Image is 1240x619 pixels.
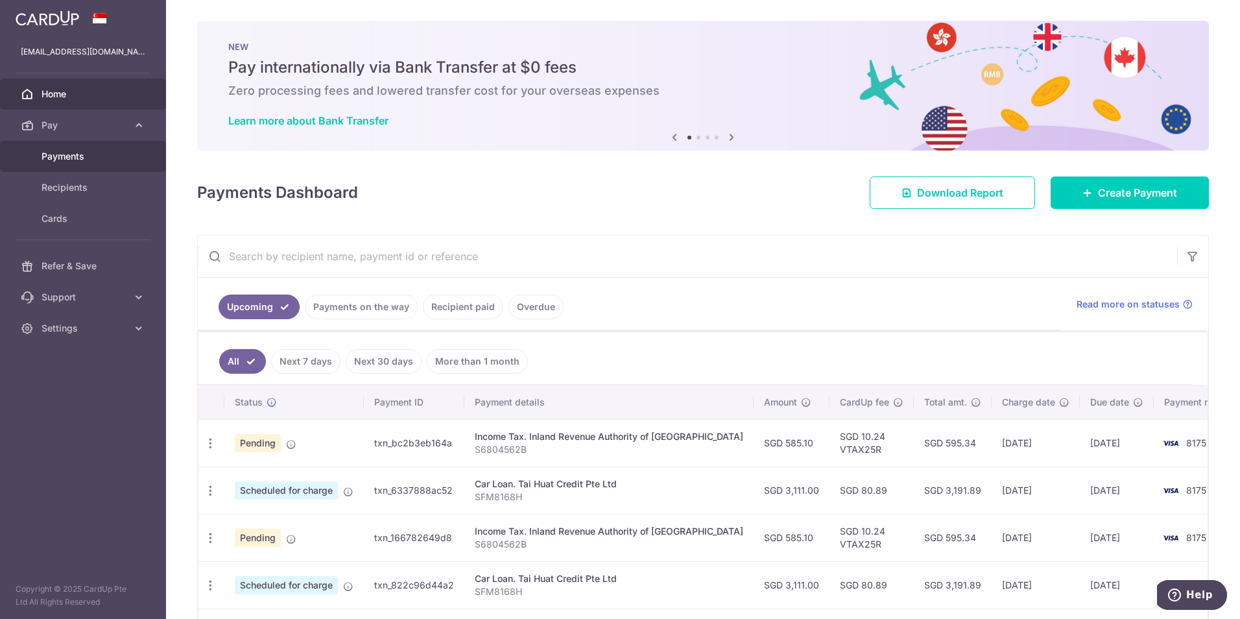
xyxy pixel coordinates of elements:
td: SGD 10.24 VTAX25R [829,419,914,467]
input: Search by recipient name, payment id or reference [198,236,1177,277]
div: Income Tax. Inland Revenue Authority of [GEOGRAPHIC_DATA] [475,525,743,538]
p: SFM8168H [475,585,743,598]
span: Payments [42,150,127,163]
img: Bank transfer banner [197,21,1209,151]
th: Payment details [464,385,754,419]
h5: Pay internationally via Bank Transfer at $0 fees [228,57,1178,78]
a: Next 7 days [271,349,340,374]
td: SGD 3,111.00 [754,561,829,609]
span: Pending [235,529,281,547]
td: SGD 80.89 [829,467,914,514]
p: S6804562B [475,443,743,456]
span: Scheduled for charge [235,481,338,500]
h4: Payments Dashboard [197,181,358,204]
th: Payment ID [364,385,464,419]
span: CardUp fee [840,396,889,409]
td: [DATE] [992,561,1080,609]
span: Refer & Save [42,260,127,273]
span: Amount [764,396,797,409]
span: Total amt. [924,396,967,409]
span: Support [42,291,127,304]
a: Download Report [870,176,1035,209]
img: Bank Card [1158,483,1184,498]
span: Status [235,396,263,409]
span: Home [42,88,127,101]
span: Pay [42,119,127,132]
span: Charge date [1002,396,1055,409]
td: [DATE] [992,419,1080,467]
a: Payments on the way [305,295,418,319]
span: Due date [1090,396,1129,409]
td: SGD 3,191.89 [914,561,992,609]
span: Cards [42,212,127,225]
td: SGD 3,111.00 [754,467,829,514]
td: [DATE] [992,467,1080,514]
td: [DATE] [1080,419,1154,467]
p: NEW [228,42,1178,52]
span: Download Report [917,185,1003,200]
td: [DATE] [992,514,1080,561]
img: CardUp [16,10,79,26]
iframe: Opens a widget where you can find more information [1157,580,1227,613]
a: Read more on statuses [1077,298,1193,311]
h6: Zero processing fees and lowered transfer cost for your overseas expenses [228,83,1178,99]
div: Car Loan. Tai Huat Credit Pte Ltd [475,478,743,491]
img: Bank Card [1158,435,1184,451]
a: Next 30 days [346,349,422,374]
img: Bank Card [1158,530,1184,546]
a: Recipient paid [423,295,503,319]
a: Overdue [508,295,564,319]
td: SGD 80.89 [829,561,914,609]
a: More than 1 month [427,349,528,374]
td: SGD 3,191.89 [914,467,992,514]
span: 8175 [1186,437,1206,448]
div: Income Tax. Inland Revenue Authority of [GEOGRAPHIC_DATA] [475,430,743,443]
a: Create Payment [1051,176,1209,209]
td: SGD 585.10 [754,514,829,561]
img: Bank Card [1158,577,1184,593]
td: txn_166782649d8 [364,514,464,561]
span: Recipients [42,181,127,194]
p: [EMAIL_ADDRESS][DOMAIN_NAME] [21,45,145,58]
td: [DATE] [1080,514,1154,561]
span: 8175 [1186,579,1206,590]
p: S6804562B [475,538,743,551]
td: SGD 595.34 [914,514,992,561]
span: Help [29,9,56,21]
span: Create Payment [1098,185,1177,200]
span: 8175 [1186,485,1206,496]
span: Read more on statuses [1077,298,1180,311]
td: SGD 585.10 [754,419,829,467]
td: txn_bc2b3eb164a [364,419,464,467]
p: SFM8168H [475,491,743,504]
div: Car Loan. Tai Huat Credit Pte Ltd [475,572,743,585]
span: Settings [42,322,127,335]
td: txn_822c96d44a2 [364,561,464,609]
a: All [219,349,266,374]
a: Upcoming [219,295,300,319]
td: SGD 595.34 [914,419,992,467]
span: 8175 [1186,532,1206,543]
td: [DATE] [1080,561,1154,609]
span: Scheduled for charge [235,576,338,594]
td: [DATE] [1080,467,1154,514]
span: Pending [235,434,281,452]
td: txn_6337888ac52 [364,467,464,514]
td: SGD 10.24 VTAX25R [829,514,914,561]
a: Learn more about Bank Transfer [228,114,388,127]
